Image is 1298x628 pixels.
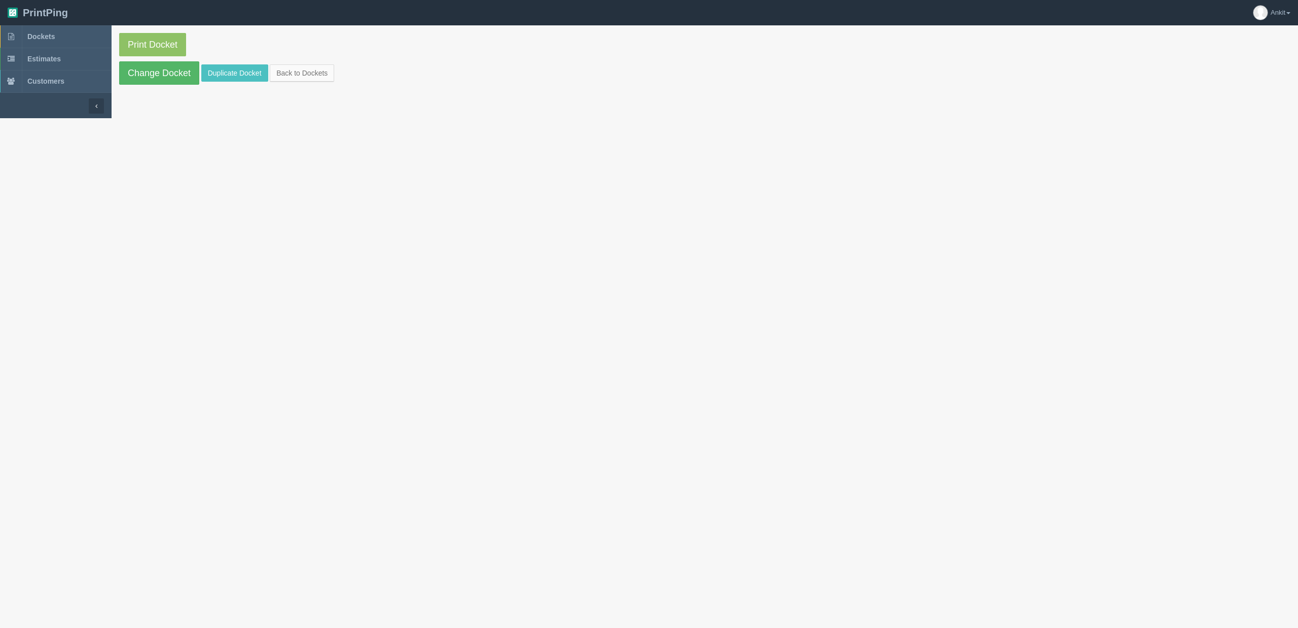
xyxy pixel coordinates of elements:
[27,77,64,85] span: Customers
[201,64,268,82] a: Duplicate Docket
[119,61,199,85] a: Change Docket
[1253,6,1268,20] img: avatar_default-7531ab5dedf162e01f1e0bb0964e6a185e93c5c22dfe317fb01d7f8cd2b1632c.jpg
[8,8,18,18] img: logo-3e63b451c926e2ac314895c53de4908e5d424f24456219fb08d385ab2e579770.png
[27,55,61,63] span: Estimates
[270,64,334,82] a: Back to Dockets
[119,33,186,56] a: Print Docket
[27,32,55,41] span: Dockets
